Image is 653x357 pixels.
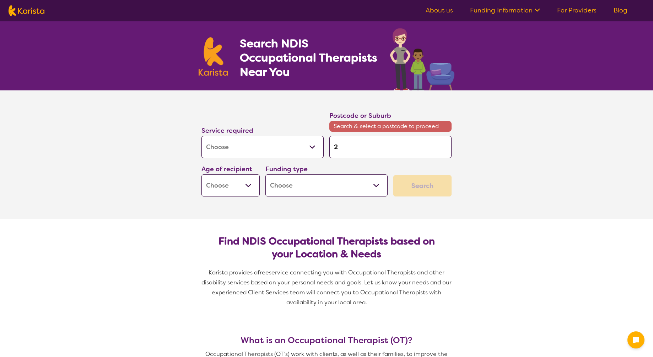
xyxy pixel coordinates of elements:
[199,335,454,345] h3: What is an Occupational Therapist (OT)?
[199,37,228,76] img: Karista logo
[390,28,454,90] img: occupational-therapy
[201,269,453,306] span: service connecting you with Occupational Therapists and other disability services based on your p...
[207,235,446,261] h2: Find NDIS Occupational Therapists based on your Location & Needs
[614,6,627,15] a: Blog
[329,111,391,120] label: Postcode or Suburb
[209,269,258,276] span: Karista provides a
[470,6,540,15] a: Funding Information
[265,165,308,173] label: Funding type
[201,165,252,173] label: Age of recipient
[329,121,452,132] span: Search & select a postcode to proceed
[557,6,597,15] a: For Providers
[240,36,378,79] h1: Search NDIS Occupational Therapists Near You
[329,136,452,158] input: Type
[201,126,253,135] label: Service required
[258,269,269,276] span: free
[9,5,44,16] img: Karista logo
[426,6,453,15] a: About us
